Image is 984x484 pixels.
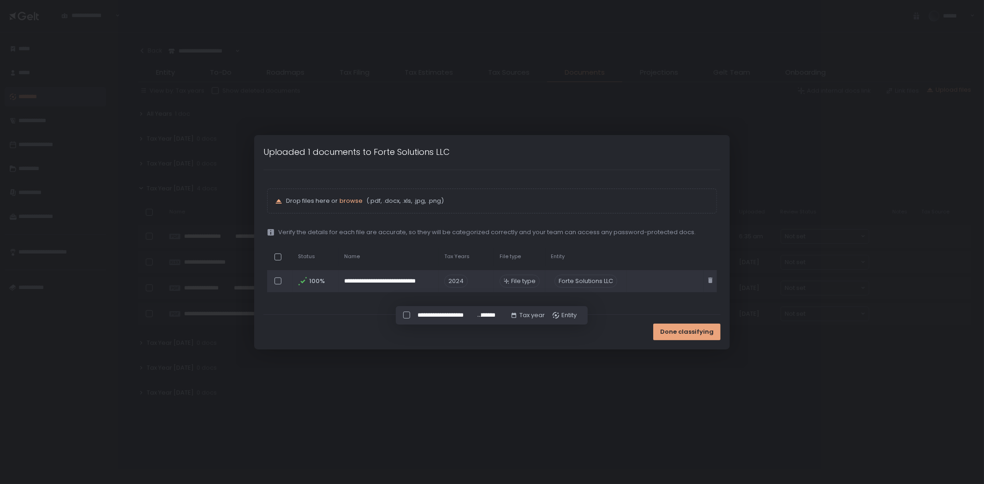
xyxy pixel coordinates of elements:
span: Entity [551,253,565,260]
span: (.pdf, .docx, .xls, .jpg, .png) [364,197,444,205]
span: browse [340,196,363,205]
span: Name [344,253,360,260]
span: Tax Years [444,253,470,260]
span: File type [500,253,521,260]
span: 100% [309,277,324,285]
button: Entity [552,311,577,319]
span: 2024 [444,275,468,288]
h1: Uploaded 1 documents to Forte Solutions LLC [263,146,450,158]
span: Done classifying [660,328,714,336]
button: Done classifying [653,324,721,340]
span: Status [298,253,315,260]
span: File type [511,277,536,285]
button: browse [340,197,363,205]
p: Drop files here or [286,197,709,205]
span: Verify the details for each file are accurate, so they will be categorized correctly and your tea... [278,228,696,236]
div: Forte Solutions LLC [555,275,617,288]
button: Tax year [510,311,545,319]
